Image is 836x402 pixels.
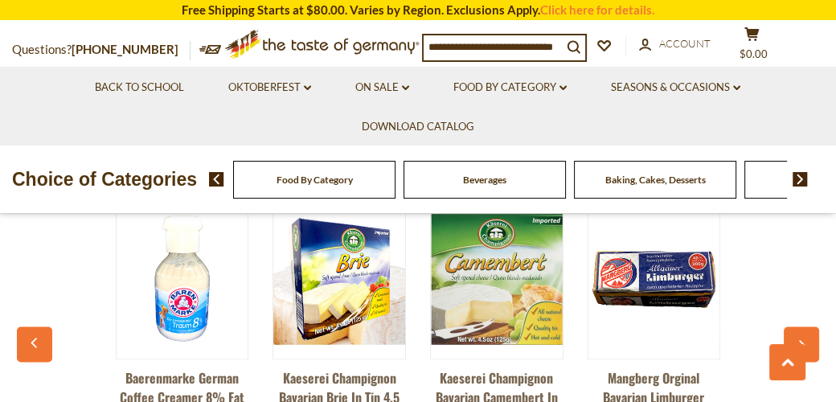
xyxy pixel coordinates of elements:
span: $0.00 [740,47,768,60]
img: Mangberg Orginal Bavarian Limburger Cheese, 7 oz [588,213,720,345]
a: Baking, Cakes, Desserts [605,174,706,186]
img: previous arrow [209,172,224,187]
img: Kaeserei Champignon Bavarian Brie in Tin 4.5 oz. [273,213,405,345]
img: Kaeserei Champignon Bavarian Camembert in Tin 4.5 oz. [431,213,563,345]
a: On Sale [355,79,409,96]
a: Food By Category [453,79,567,96]
a: Beverages [463,174,506,186]
a: Oktoberfest [228,79,311,96]
a: Food By Category [277,174,353,186]
a: Download Catalog [362,118,474,136]
a: Account [639,35,711,53]
a: Back to School [95,79,184,96]
span: Account [659,37,711,50]
p: Questions? [12,39,191,60]
img: next arrow [793,172,808,187]
a: Seasons & Occasions [611,79,740,96]
a: [PHONE_NUMBER] [72,42,178,56]
img: Baerenmarke German Coffee Creamer 8% Fat 6 oz [117,213,248,345]
a: Click here for details. [540,2,654,17]
button: $0.00 [727,27,776,67]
